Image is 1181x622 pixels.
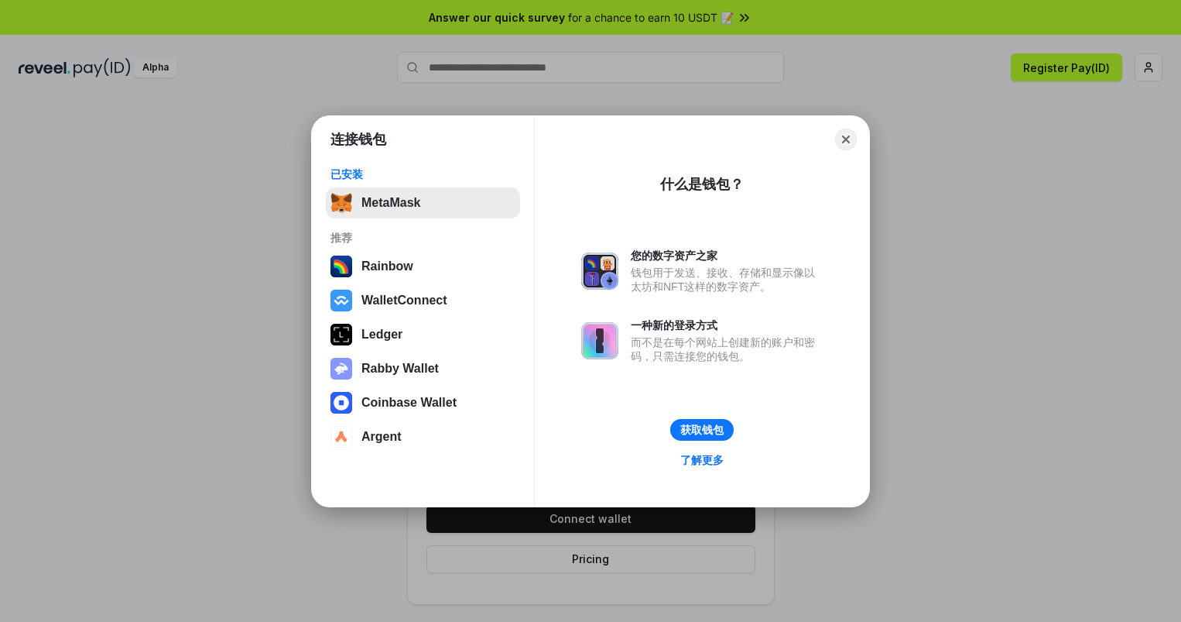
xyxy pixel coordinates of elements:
div: Rabby Wallet [361,362,439,376]
button: WalletConnect [326,285,520,316]
img: svg+xml,%3Csvg%20width%3D%22120%22%20height%3D%22120%22%20viewBox%3D%220%200%20120%20120%22%20fil... [330,256,352,277]
div: Coinbase Wallet [361,396,457,410]
div: 获取钱包 [680,423,724,437]
button: Ledger [326,319,520,350]
div: 而不是在每个网站上创建新的账户和密码，只需连接您的钱包。 [631,335,823,363]
button: 获取钱包 [670,419,734,441]
h1: 连接钱包 [330,130,386,149]
img: svg+xml,%3Csvg%20xmlns%3D%22http%3A%2F%2Fwww.w3.org%2F2000%2Fsvg%22%20width%3D%2228%22%20height%3... [330,324,352,345]
div: Rainbow [361,259,413,273]
img: svg+xml,%3Csvg%20xmlns%3D%22http%3A%2F%2Fwww.w3.org%2F2000%2Fsvg%22%20fill%3D%22none%22%20viewBox... [581,322,618,359]
div: 什么是钱包？ [660,175,744,194]
button: Argent [326,421,520,452]
img: svg+xml,%3Csvg%20width%3D%2228%22%20height%3D%2228%22%20viewBox%3D%220%200%2028%2028%22%20fill%3D... [330,290,352,311]
button: MetaMask [326,187,520,218]
button: Close [835,129,857,150]
button: Rainbow [326,251,520,282]
div: 钱包用于发送、接收、存储和显示像以太坊和NFT这样的数字资产。 [631,266,823,294]
img: svg+xml,%3Csvg%20width%3D%2228%22%20height%3D%2228%22%20viewBox%3D%220%200%2028%2028%22%20fill%3D... [330,426,352,448]
img: svg+xml,%3Csvg%20xmlns%3D%22http%3A%2F%2Fwww.w3.org%2F2000%2Fsvg%22%20fill%3D%22none%22%20viewBox... [581,253,618,290]
a: 了解更多 [671,450,733,470]
button: Rabby Wallet [326,353,520,384]
div: 您的数字资产之家 [631,249,823,263]
div: Ledger [361,328,402,342]
div: 一种新的登录方式 [631,318,823,332]
img: svg+xml,%3Csvg%20xmlns%3D%22http%3A%2F%2Fwww.w3.org%2F2000%2Fsvg%22%20fill%3D%22none%22%20viewBox... [330,358,352,380]
div: 已安装 [330,167,515,181]
button: Coinbase Wallet [326,387,520,418]
div: 推荐 [330,231,515,245]
img: svg+xml,%3Csvg%20width%3D%2228%22%20height%3D%2228%22%20viewBox%3D%220%200%2028%2028%22%20fill%3D... [330,392,352,414]
img: svg+xml,%3Csvg%20fill%3D%22none%22%20height%3D%2233%22%20viewBox%3D%220%200%2035%2033%22%20width%... [330,192,352,214]
div: 了解更多 [680,453,724,467]
div: WalletConnect [361,294,447,308]
div: MetaMask [361,196,420,210]
div: Argent [361,430,402,444]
